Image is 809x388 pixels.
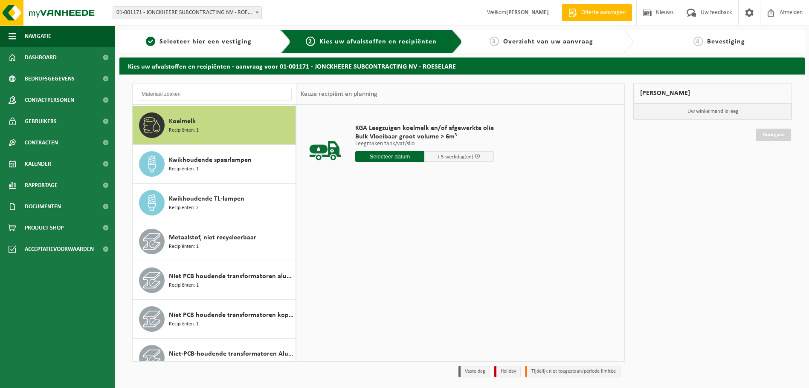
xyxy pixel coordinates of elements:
[124,37,274,47] a: 1Selecteer hier een vestiging
[525,366,621,377] li: Tijdelijk niet toegestaan/période limitée
[169,233,256,243] span: Metaalstof, niet recycleerbaar
[119,57,805,74] h2: Kies uw afvalstoffen en recipiënten - aanvraag voor 01-001171 - JONCKHEERE SUBCONTRACTING NV - RO...
[133,145,296,184] button: Kwikhoudende spaarlampen Recipiënten: 1
[169,204,199,212] span: Recipiënten: 2
[25,196,61,217] span: Documenten
[137,88,292,101] input: Materiaal zoeken
[25,68,75,89] span: Bedrijfsgegevens
[25,26,51,47] span: Navigatie
[169,349,293,359] span: Niet-PCB-houdende transformatoren Alu/Cu wikkelingen
[296,83,382,105] div: Keuze recipiënt en planning
[25,175,58,196] span: Rapportage
[562,4,632,21] a: Offerte aanvragen
[169,165,199,173] span: Recipiënten: 1
[634,103,792,120] p: Uw winkelmand is leeg
[693,37,703,46] span: 4
[355,151,425,162] input: Selecteer datum
[25,111,57,132] span: Gebruikers
[355,141,494,147] p: Leegmaken tank/vat/silo
[25,132,58,153] span: Contracten
[494,366,521,377] li: Holiday
[25,239,94,260] span: Acceptatievoorwaarden
[707,38,745,45] span: Bevestiging
[25,217,64,239] span: Product Shop
[490,37,499,46] span: 3
[133,339,296,377] button: Niet-PCB-houdende transformatoren Alu/Cu wikkelingen Recipiënten: 1
[306,37,315,46] span: 2
[133,222,296,261] button: Metaalstof, niet recycleerbaar Recipiënten: 1
[579,9,628,17] span: Offerte aanvragen
[319,38,437,45] span: Kies uw afvalstoffen en recipiënten
[169,194,244,204] span: Kwikhoudende TL-lampen
[437,154,473,160] span: + 5 werkdag(en)
[169,243,199,251] span: Recipiënten: 1
[169,320,199,328] span: Recipiënten: 1
[25,89,74,111] span: Contactpersonen
[25,47,57,68] span: Dashboard
[146,37,155,46] span: 1
[756,129,791,141] a: Doorgaan
[169,155,252,165] span: Kwikhoudende spaarlampen
[458,366,490,377] li: Vaste dag
[169,116,196,126] span: Koelmelk
[133,106,296,145] button: Koelmelk Recipiënten: 1
[169,359,199,367] span: Recipiënten: 1
[113,7,261,19] span: 01-001171 - JONCKHEERE SUBCONTRACTING NV - ROESELARE
[133,261,296,300] button: Niet PCB houdende transformatoren aluminium wikkelingen Recipiënten: 1
[169,310,293,320] span: Niet PCB houdende transformatoren koperen wikkelingen
[633,83,792,103] div: [PERSON_NAME]
[355,124,494,132] span: KGA Leegzuigen koelmelk en/of afgewerkte olie
[506,9,549,16] strong: [PERSON_NAME]
[169,126,199,135] span: Recipiënten: 1
[133,184,296,222] button: Kwikhoudende TL-lampen Recipiënten: 2
[169,282,199,290] span: Recipiënten: 1
[159,38,252,45] span: Selecteer hier een vestiging
[169,271,293,282] span: Niet PCB houdende transformatoren aluminium wikkelingen
[355,132,494,141] span: Bulk Vloeibaar groot volume > 6m³
[25,153,51,175] span: Kalender
[113,6,262,19] span: 01-001171 - JONCKHEERE SUBCONTRACTING NV - ROESELARE
[503,38,593,45] span: Overzicht van uw aanvraag
[133,300,296,339] button: Niet PCB houdende transformatoren koperen wikkelingen Recipiënten: 1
